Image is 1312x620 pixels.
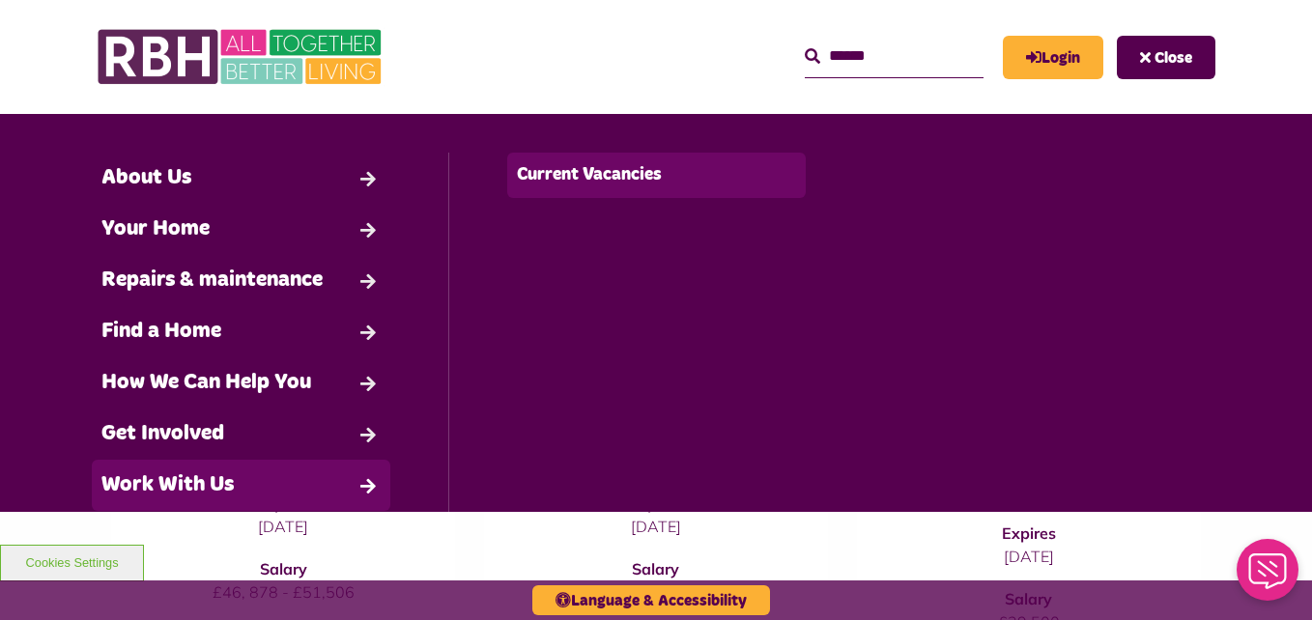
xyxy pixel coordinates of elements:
[1155,50,1192,66] span: Close
[92,204,390,255] a: Your Home
[507,153,805,198] a: Current Vacancies
[92,306,390,357] a: Find a Home
[632,559,679,578] strong: Salary
[92,511,390,562] a: Contact Us
[92,153,390,204] a: About Us
[523,515,789,538] p: [DATE]
[896,545,1162,568] p: [DATE]
[1225,533,1312,620] iframe: Netcall Web Assistant for live chat
[532,585,770,615] button: Language & Accessibility
[92,255,390,306] a: Repairs & maintenance
[97,19,386,95] img: RBH
[150,515,416,538] p: [DATE]
[260,559,307,578] strong: Salary
[1117,36,1215,79] button: Navigation
[92,357,390,409] a: How We Can Help You
[1003,36,1103,79] a: MyRBH
[805,36,984,77] input: Search
[92,460,390,511] a: Work With Us
[1002,523,1056,543] strong: Expires
[92,409,390,460] a: Get Involved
